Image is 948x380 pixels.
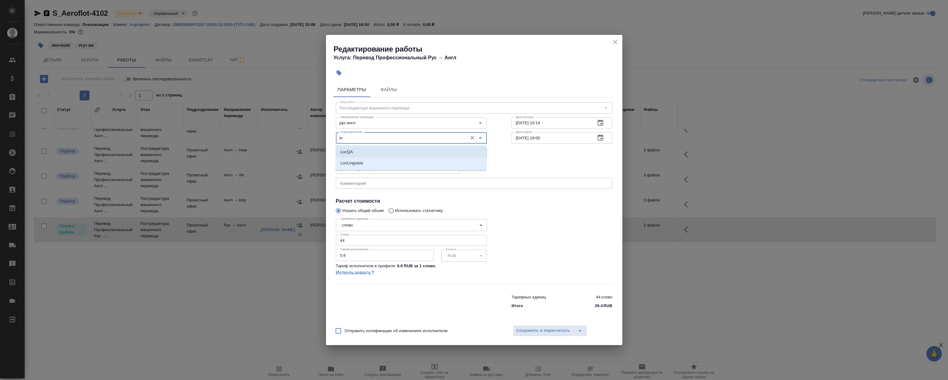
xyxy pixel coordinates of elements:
[468,133,477,142] button: Очистить
[513,325,574,336] button: Сохранить и пересчитать
[595,303,603,309] p: 26.4
[603,303,612,309] p: RUB
[446,253,458,258] button: RUB
[516,327,570,334] span: Сохранить и пересчитать
[334,54,622,61] h4: Услуга: Перевод Профессиональный Рус → Англ
[397,263,436,269] p: 0.6 RUB за 1 слово .
[334,44,622,54] h2: Редактирование работы
[345,328,448,334] span: Отправить нотификацию об изменениях исполнителю
[337,86,367,94] span: Параметры
[512,303,523,309] p: Итого
[512,294,546,300] p: Тарифных единиц
[596,294,601,300] p: 44
[340,149,353,155] p: LocQA
[611,37,620,47] button: close
[476,119,485,127] button: Open
[340,222,355,228] button: слово
[336,263,396,269] p: Тариф исполнителя в профиле:
[340,160,363,166] p: LocLinguists
[336,219,487,231] div: слово
[476,133,485,142] button: Close
[332,66,346,80] button: Добавить тэг
[374,86,404,94] span: Файлы
[441,250,487,261] div: RUB
[513,325,587,336] div: split button
[601,294,612,300] p: слово
[336,197,612,205] h4: Расчет стоимости
[336,269,487,277] a: Использовать?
